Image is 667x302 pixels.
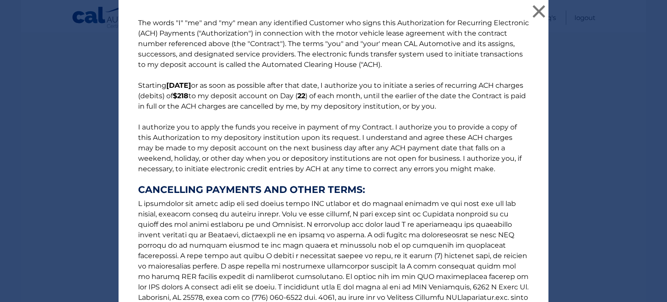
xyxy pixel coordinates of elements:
[297,92,305,100] b: 22
[166,81,191,90] b: [DATE]
[530,3,548,20] button: ×
[173,92,188,100] b: $218
[138,185,529,195] strong: CANCELLING PAYMENTS AND OTHER TERMS:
